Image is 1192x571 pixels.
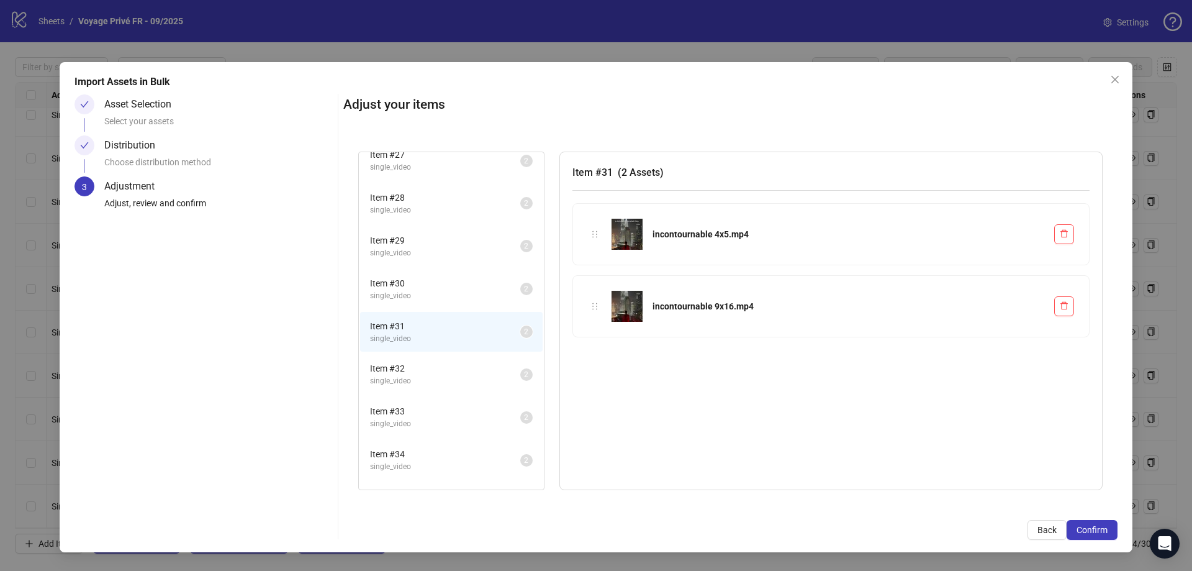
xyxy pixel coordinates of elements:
span: Back [1037,525,1057,535]
sup: 2 [520,326,533,338]
span: holder [590,230,599,239]
span: single_video [370,162,520,173]
button: Close [1105,70,1125,89]
span: 2 [524,199,528,208]
button: Delete [1054,224,1074,244]
h2: Adjust your items [343,94,1117,115]
div: Adjust, review and confirm [104,196,333,217]
span: Item # 29 [370,234,520,247]
div: Adjustment [104,176,165,196]
span: delete [1060,229,1068,238]
sup: 2 [520,368,533,381]
sup: 2 [520,283,533,295]
span: 2 [524,413,528,422]
div: Open Intercom Messenger [1150,529,1180,559]
span: Item # 27 [370,148,520,162]
div: Choose distribution method [104,155,333,176]
button: Confirm [1067,520,1117,540]
div: Select your assets [104,114,333,135]
span: 2 [524,370,528,379]
div: Asset Selection [104,94,181,114]
span: single_video [370,375,520,387]
span: single_video [370,204,520,216]
span: single_video [370,418,520,430]
span: single_video [370,333,520,345]
img: incontournable 9x16.mp4 [612,291,643,322]
span: Item # 28 [370,191,520,204]
span: 3 [82,182,87,192]
div: incontournable 4x5.mp4 [652,227,1044,241]
span: 2 [524,327,528,336]
sup: 2 [520,411,533,424]
img: incontournable 4x5.mp4 [612,219,643,250]
span: check [80,100,89,109]
sup: 2 [520,155,533,167]
span: 2 [524,456,528,465]
span: single_video [370,290,520,302]
span: 2 [524,157,528,165]
sup: 2 [520,197,533,209]
span: ( 2 Assets ) [618,167,664,178]
span: Item # 30 [370,276,520,290]
div: holder [588,299,602,313]
span: check [80,141,89,150]
div: incontournable 9x16.mp4 [652,299,1044,313]
div: Import Assets in Bulk [74,75,1117,89]
span: holder [590,302,599,311]
span: single_video [370,247,520,259]
span: Confirm [1077,525,1108,535]
sup: 2 [520,454,533,467]
span: Item # 33 [370,404,520,418]
span: 2 [524,285,528,293]
span: Item # 34 [370,447,520,461]
span: single_video [370,461,520,473]
span: Item # 31 [370,319,520,333]
sup: 2 [520,240,533,252]
button: Back [1027,520,1067,540]
span: Item # 32 [370,362,520,375]
div: holder [588,227,602,241]
span: 2 [524,242,528,250]
span: close [1110,75,1120,85]
div: Distribution [104,135,165,155]
h3: Item # 31 [572,165,1090,180]
button: Delete [1054,296,1074,316]
span: delete [1060,301,1068,310]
